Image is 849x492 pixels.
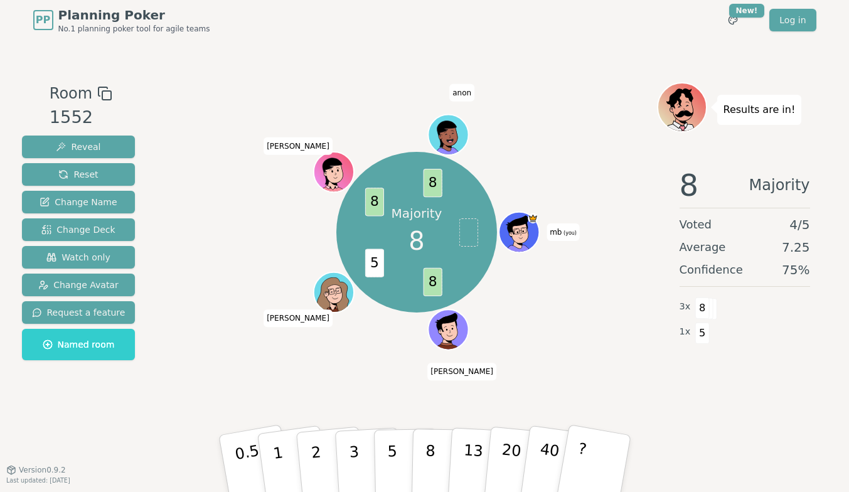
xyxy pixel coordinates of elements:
span: Change Deck [41,223,115,236]
p: Results are in! [724,101,796,119]
span: 5 [365,249,384,277]
span: Watch only [46,251,110,264]
span: Click to change your name [449,84,474,102]
span: Named room [43,338,115,351]
button: Watch only [22,246,136,269]
span: Room [50,82,92,105]
button: Change Name [22,191,136,213]
span: 8 [424,169,442,197]
button: Change Deck [22,218,136,241]
span: Change Name [40,196,117,208]
span: 8 [365,188,384,216]
button: Named room [22,329,136,360]
span: Version 0.9.2 [19,465,66,475]
a: Log in [769,9,816,31]
span: No.1 planning poker tool for agile teams [58,24,210,34]
button: Request a feature [22,301,136,324]
span: Click to change your name [264,309,333,327]
span: 7.25 [782,238,810,256]
button: Change Avatar [22,274,136,296]
span: PP [36,13,50,28]
span: Voted [680,216,712,233]
a: PPPlanning PokerNo.1 planning poker tool for agile teams [33,6,210,34]
span: Click to change your name [547,223,580,241]
span: 1 x [680,325,691,339]
span: Request a feature [32,306,125,319]
span: Click to change your name [427,363,496,380]
span: Reveal [56,141,100,153]
span: 3 x [680,300,691,314]
span: 8 [424,267,442,296]
button: Version0.9.2 [6,465,66,475]
span: (you) [562,230,577,236]
span: Change Avatar [38,279,119,291]
span: Majority [749,170,810,200]
span: 8 [695,297,710,319]
span: Confidence [680,261,743,279]
span: Average [680,238,726,256]
span: 75 % [782,261,809,279]
span: Last updated: [DATE] [6,477,70,484]
span: 8 [408,222,424,260]
span: 4 / 5 [789,216,809,233]
p: Majority [392,205,442,222]
span: mb is the host [528,213,538,223]
button: Click to change your avatar [500,213,538,251]
span: 8 [680,170,699,200]
span: 5 [695,323,710,344]
button: Reveal [22,136,136,158]
span: Reset [58,168,98,181]
button: Reset [22,163,136,186]
span: Planning Poker [58,6,210,24]
span: Click to change your name [264,137,333,155]
div: 1552 [50,105,112,131]
div: New! [729,4,765,18]
button: New! [722,9,744,31]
